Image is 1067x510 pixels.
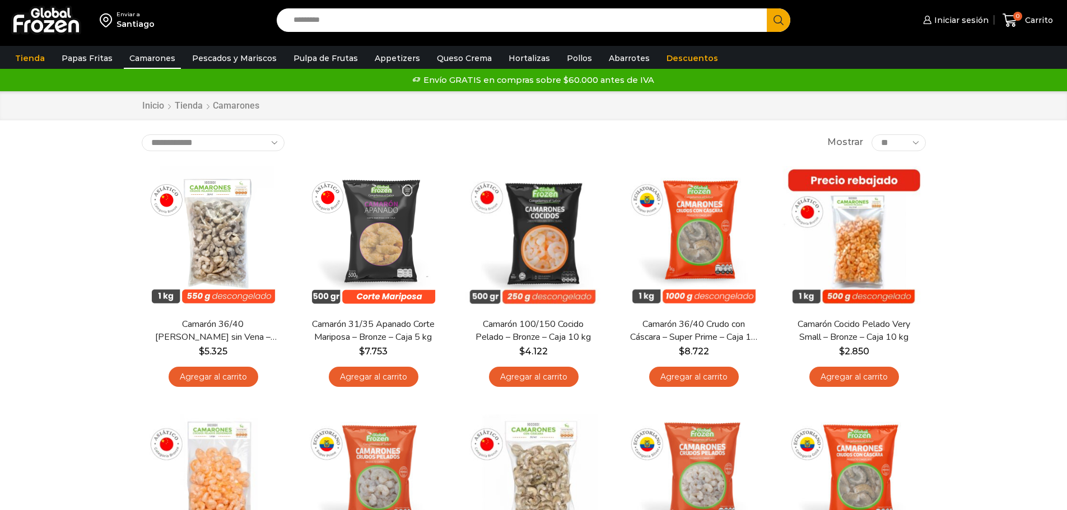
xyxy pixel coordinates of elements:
a: Tienda [10,48,50,69]
a: Camarón 100/150 Cocido Pelado – Bronze – Caja 10 kg [469,318,598,344]
a: Papas Fritas [56,48,118,69]
span: $ [839,346,845,357]
a: Pollos [561,48,598,69]
bdi: 4.122 [519,346,548,357]
bdi: 5.325 [199,346,227,357]
span: Iniciar sesión [931,15,989,26]
span: Mostrar [827,136,863,149]
a: Pescados y Mariscos [187,48,282,69]
a: Hortalizas [503,48,556,69]
img: address-field-icon.svg [100,11,117,30]
a: 0 Carrito [1000,7,1056,34]
a: Inicio [142,100,165,113]
a: Appetizers [369,48,426,69]
a: Agregar al carrito: “Camarón 36/40 Crudo con Cáscara - Super Prime - Caja 10 kg” [649,367,739,387]
a: Agregar al carrito: “Camarón 31/35 Apanado Corte Mariposa - Bronze - Caja 5 kg” [329,367,418,387]
select: Pedido de la tienda [142,134,285,151]
a: Descuentos [661,48,724,69]
div: Enviar a [117,11,155,18]
a: Iniciar sesión [920,9,989,31]
a: Abarrotes [603,48,655,69]
bdi: 7.753 [359,346,388,357]
a: Agregar al carrito: “Camarón 36/40 Crudo Pelado sin Vena - Bronze - Caja 10 kg” [169,367,258,387]
span: $ [359,346,365,357]
a: Camarón 36/40 Crudo con Cáscara – Super Prime – Caja 10 kg [629,318,758,344]
a: Agregar al carrito: “Camarón 100/150 Cocido Pelado - Bronze - Caja 10 kg” [489,367,579,387]
a: Tienda [174,100,203,113]
div: Santiago [117,18,155,30]
bdi: 2.850 [839,346,869,357]
span: $ [519,346,525,357]
a: Camarón Cocido Pelado Very Small – Bronze – Caja 10 kg [789,318,918,344]
button: Search button [767,8,790,32]
h1: Camarones [213,100,259,111]
nav: Breadcrumb [142,100,259,113]
a: Agregar al carrito: “Camarón Cocido Pelado Very Small - Bronze - Caja 10 kg” [809,367,899,387]
a: Queso Crema [431,48,497,69]
bdi: 8.722 [679,346,709,357]
a: Camarón 31/35 Apanado Corte Mariposa – Bronze – Caja 5 kg [309,318,437,344]
a: Pulpa de Frutas [288,48,364,69]
span: 0 [1013,12,1022,21]
span: $ [199,346,204,357]
a: Camarones [124,48,181,69]
span: $ [679,346,684,357]
span: Carrito [1022,15,1053,26]
a: Camarón 36/40 [PERSON_NAME] sin Vena – Bronze – Caja 10 kg [148,318,277,344]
